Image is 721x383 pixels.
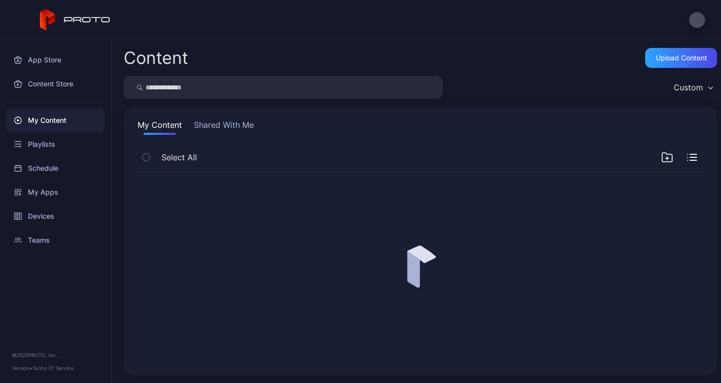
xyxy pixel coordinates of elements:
[192,119,256,135] button: Shared With Me
[6,156,105,180] a: Schedule
[162,151,197,163] span: Select All
[124,49,188,66] div: Content
[6,228,105,252] a: Teams
[6,48,105,72] a: App Store
[6,108,105,132] a: My Content
[12,351,99,359] div: © 2025 PROTO, Inc.
[656,54,707,62] div: Upload Content
[669,76,717,99] button: Custom
[6,180,105,204] a: My Apps
[645,48,717,68] button: Upload Content
[12,365,32,371] span: Version •
[674,82,703,92] div: Custom
[6,132,105,156] a: Playlists
[6,204,105,228] a: Devices
[32,365,74,371] a: Terms Of Service
[136,119,184,135] button: My Content
[6,72,105,96] a: Content Store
